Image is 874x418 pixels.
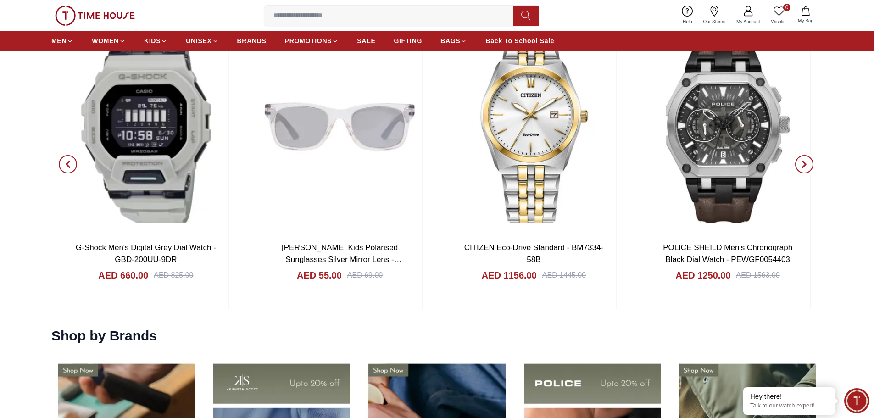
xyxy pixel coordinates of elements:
p: Talk to our watch expert! [750,402,828,410]
a: 0Wishlist [766,4,792,27]
span: My Account [733,18,764,25]
div: AED 825.00 [154,270,193,281]
a: G-Shock Men's Digital Grey Dial Watch - GBD-200UU-9DR [76,243,216,264]
div: AED 69.00 [347,270,383,281]
a: Our Stores [698,4,731,27]
a: Back To School Sale [485,33,554,49]
span: KIDS [144,36,161,45]
div: Hey there! [750,392,828,401]
span: SALE [357,36,375,45]
span: PROMOTIONS [285,36,332,45]
span: UNISEX [186,36,212,45]
img: G-Shock Men's Digital Grey Dial Watch - GBD-200UU-9DR [63,19,228,234]
a: [PERSON_NAME] Kids Polarised Sunglasses Silver Mirror Lens - LCK114C02 [282,243,402,275]
img: ... [55,6,135,26]
a: BAGS [440,33,467,49]
a: PROMOTIONS [285,33,339,49]
img: CITIZEN Eco-Drive Standard - BM7334-58B [451,19,616,234]
div: AED 1563.00 [736,270,780,281]
span: WOMEN [92,36,119,45]
a: Help [677,4,698,27]
h4: AED 1156.00 [482,269,537,282]
span: BAGS [440,36,460,45]
a: MEN [51,33,73,49]
div: Chat Widget [844,388,869,413]
a: BRANDS [237,33,267,49]
a: SALE [357,33,375,49]
span: Back To School Sale [485,36,554,45]
span: GIFTING [394,36,422,45]
a: KIDS [144,33,167,49]
h4: AED 1250.00 [675,269,730,282]
span: Our Stores [700,18,729,25]
span: 0 [783,4,790,11]
span: Help [679,18,696,25]
h4: AED 55.00 [297,269,342,282]
a: WOMEN [92,33,126,49]
h4: AED 660.00 [98,269,148,282]
a: CITIZEN Eco-Drive Standard - BM7334-58B [464,243,603,264]
span: MEN [51,36,67,45]
a: GIFTING [394,33,422,49]
a: POLICE SHEILD Men's Chronograph Black Dial Watch - PEWGF0054403 [663,243,792,264]
span: Wishlist [768,18,790,25]
button: My Bag [792,5,819,26]
h2: Shop by Brands [51,328,157,344]
img: POLICE SHEILD Men's Chronograph Black Dial Watch - PEWGF0054403 [646,19,810,234]
span: BRANDS [237,36,267,45]
div: AED 1445.00 [542,270,586,281]
img: Lee Cooper Kids Polarised Sunglasses Silver Mirror Lens - LCK114C02 [257,19,422,234]
a: UNISEX [186,33,218,49]
span: My Bag [794,17,817,24]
